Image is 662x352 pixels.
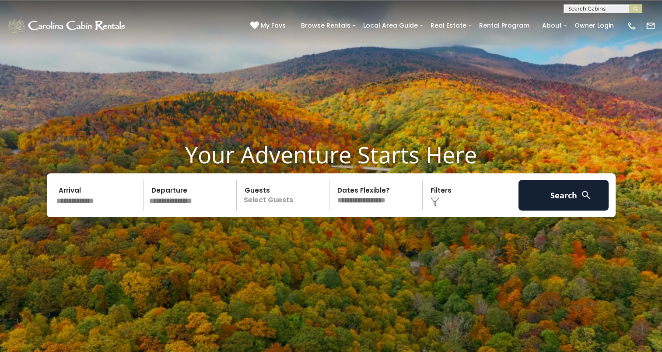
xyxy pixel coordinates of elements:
a: About [538,19,566,32]
img: filter--v1.png [431,197,439,206]
h1: Your Adventure Starts Here [7,141,655,168]
img: search-regular-white.png [581,190,592,201]
button: Search [518,180,609,211]
p: Select Guests [239,180,329,211]
a: Owner Login [570,19,618,32]
img: phone-regular-white.png [627,21,637,31]
a: Browse Rentals [297,19,355,32]
a: Rental Program [475,19,534,32]
span: My Favs [261,21,286,30]
img: mail-regular-white.png [646,21,655,31]
a: Real Estate [426,19,471,32]
img: White-1-1-2.png [7,17,128,35]
a: My Favs [250,21,288,31]
a: Local Area Guide [359,19,422,32]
